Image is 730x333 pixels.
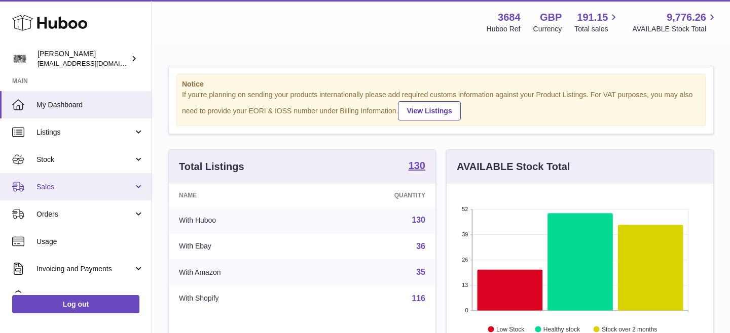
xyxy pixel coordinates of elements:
strong: GBP [540,11,562,24]
text: 0 [465,307,468,313]
div: Huboo Ref [487,24,521,34]
td: With Ebay [169,233,315,260]
span: Invoicing and Payments [36,264,133,274]
th: Quantity [315,184,435,207]
span: Listings [36,128,133,137]
text: Healthy stock [543,325,580,332]
td: With Amazon [169,259,315,285]
div: If you're planning on sending your products internationally please add required customs informati... [182,90,700,120]
td: With Shopify [169,285,315,312]
text: 13 [462,282,468,288]
span: Total sales [574,24,619,34]
h3: Total Listings [179,160,244,174]
text: Stock over 2 months [602,325,657,332]
div: Currency [533,24,562,34]
a: Log out [12,295,139,313]
a: 9,776.26 AVAILABLE Stock Total [632,11,718,34]
span: Cases [36,292,144,301]
a: 36 [416,242,425,251]
a: 35 [416,268,425,276]
a: 130 [412,216,425,224]
a: 116 [412,294,425,303]
span: 9,776.26 [667,11,706,24]
strong: Notice [182,79,700,89]
a: 130 [409,160,425,173]
th: Name [169,184,315,207]
a: View Listings [398,101,460,120]
h3: AVAILABLE Stock Total [457,160,570,174]
img: theinternationalventure@gmail.com [12,51,27,66]
span: My Dashboard [36,100,144,110]
text: 39 [462,231,468,237]
span: AVAILABLE Stock Total [632,24,718,34]
span: Sales [36,182,133,192]
div: [PERSON_NAME] [38,49,129,68]
span: Orders [36,210,133,219]
text: 52 [462,206,468,212]
text: Low Stock [496,325,525,332]
a: 191.15 Total sales [574,11,619,34]
text: 26 [462,257,468,263]
strong: 130 [409,160,425,171]
span: Stock [36,155,133,164]
span: 191.15 [577,11,608,24]
span: [EMAIL_ADDRESS][DOMAIN_NAME] [38,59,149,67]
td: With Huboo [169,207,315,233]
strong: 3684 [498,11,521,24]
span: Usage [36,237,144,246]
